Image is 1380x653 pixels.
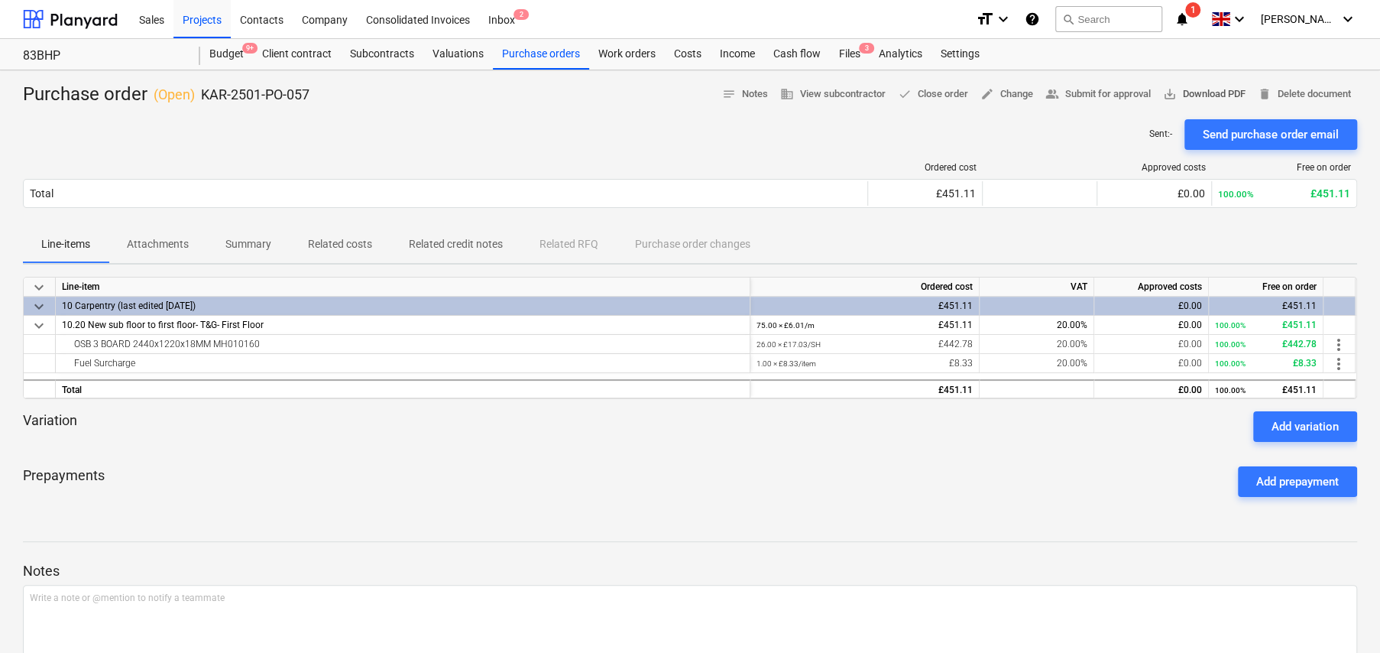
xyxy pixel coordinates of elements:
div: £442.78 [1215,335,1317,354]
div: Ordered cost [750,278,980,297]
span: delete [1258,87,1271,101]
div: Ordered cost [874,162,977,173]
small: 26.00 × £17.03 / SH [756,340,821,349]
a: Purchase orders [493,39,589,70]
div: Add variation [1271,417,1339,437]
p: Related credit notes [409,236,503,252]
div: Total [56,379,750,398]
div: VAT [980,278,1094,297]
button: Delete document [1252,83,1357,106]
small: 75.00 × £6.01 / m [756,321,815,330]
span: Notes [722,86,768,103]
div: £0.00 [1103,187,1205,200]
div: £451.11 [1218,187,1350,200]
div: £442.78 [756,335,973,354]
i: Knowledge base [1025,10,1040,28]
span: search [1062,13,1074,25]
span: business [780,87,794,101]
div: Free on order [1209,278,1323,297]
span: notes [722,87,736,101]
div: £451.11 [1215,297,1317,316]
span: more_vert [1330,355,1348,373]
div: £0.00 [1100,297,1202,316]
span: Close order [898,86,968,103]
small: 100.00% [1215,359,1246,368]
div: £451.11 [1215,316,1317,335]
button: Download PDF [1157,83,1252,106]
div: 20.00% [980,354,1094,373]
a: Client contract [253,39,341,70]
div: 83BHP [23,48,182,64]
p: Attachments [127,236,189,252]
a: Costs [665,39,711,70]
div: Budget [200,39,253,70]
div: £451.11 [756,297,973,316]
a: Work orders [589,39,665,70]
small: 100.00% [1218,189,1254,200]
button: View subcontractor [774,83,892,106]
div: £451.11 [756,316,973,335]
div: 20.00% [980,335,1094,354]
small: 100.00% [1215,321,1246,330]
span: keyboard_arrow_down [30,278,48,297]
span: keyboard_arrow_down [30,297,48,316]
a: Valuations [423,39,493,70]
div: £8.33 [756,354,973,373]
span: 3 [859,43,874,54]
span: 10.20 New sub floor to first floor- T&G- First Floor [62,320,264,330]
p: Sent : - [1149,128,1172,141]
div: 10 Carpentry (last edited 18 Jun 2025) [62,297,743,315]
a: Analytics [870,39,931,70]
div: Line-item [56,278,750,297]
button: Add prepayment [1238,466,1357,497]
small: 100.00% [1215,340,1246,349]
div: £8.33 [1215,354,1317,373]
div: Total [30,187,53,200]
div: Fuel Surcharge [62,354,743,372]
button: Close order [892,83,974,106]
div: OSB 3 BOARD 2440x1220x18MM MH010160 [62,335,743,353]
small: 100.00% [1215,386,1246,395]
a: Cash flow [764,39,830,70]
span: 1 [1185,2,1200,18]
span: 9+ [242,43,258,54]
a: Budget9+ [200,39,253,70]
a: Settings [931,39,989,70]
span: Download PDF [1163,86,1246,103]
span: save_alt [1163,87,1177,101]
p: KAR-2501-PO-057 [201,86,309,104]
div: Add prepayment [1256,472,1339,492]
iframe: Chat Widget [1304,580,1380,653]
button: Notes [716,83,774,106]
div: Send purchase order email [1203,125,1339,145]
a: Subcontracts [341,39,423,70]
small: 1.00 × £8.33 / item [756,359,816,368]
div: £0.00 [1100,316,1202,335]
i: keyboard_arrow_down [994,10,1012,28]
p: Related costs [308,236,372,252]
p: ( Open ) [154,86,195,104]
div: Files [830,39,870,70]
div: £451.11 [756,381,973,400]
i: notifications [1174,10,1190,28]
div: Purchase order [23,83,309,107]
div: Free on order [1218,162,1351,173]
div: £451.11 [874,187,976,200]
p: Summary [225,236,271,252]
span: Change [980,86,1033,103]
div: Approved costs [1103,162,1206,173]
span: Delete document [1258,86,1351,103]
button: Search [1055,6,1162,32]
a: Income [711,39,764,70]
div: £451.11 [1215,381,1317,400]
button: Send purchase order email [1184,119,1357,150]
span: [PERSON_NAME] [1261,13,1337,25]
span: 2 [513,9,529,20]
